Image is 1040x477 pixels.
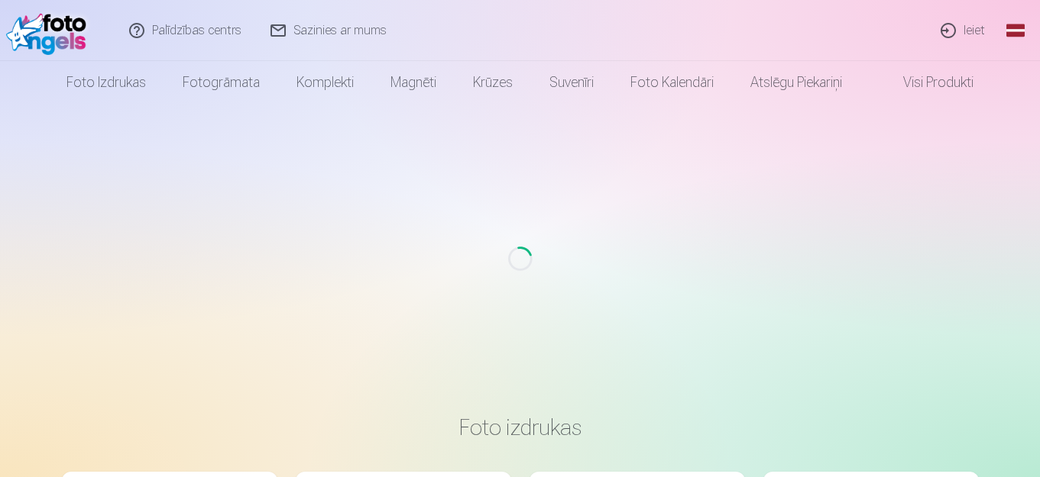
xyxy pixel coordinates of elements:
a: Fotogrāmata [164,61,278,104]
a: Suvenīri [531,61,612,104]
a: Atslēgu piekariņi [732,61,860,104]
a: Krūzes [455,61,531,104]
h3: Foto izdrukas [74,414,967,441]
a: Magnēti [372,61,455,104]
a: Foto izdrukas [48,61,164,104]
a: Foto kalendāri [612,61,732,104]
img: /fa1 [6,6,94,55]
a: Visi produkti [860,61,992,104]
a: Komplekti [278,61,372,104]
